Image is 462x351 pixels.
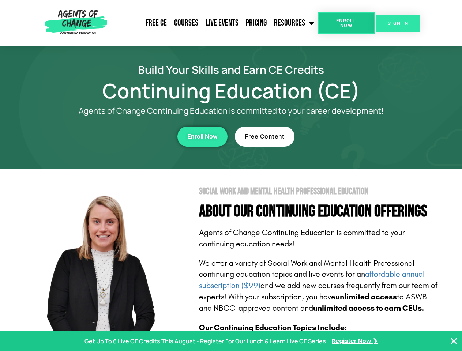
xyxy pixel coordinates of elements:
a: Live Events [202,14,242,32]
a: Free CE [142,14,170,32]
button: Close Banner [450,337,458,346]
a: Enroll Now [318,12,375,34]
h4: About Our Continuing Education Offerings [199,203,440,220]
b: unlimited access to earn CEUs. [313,303,424,313]
p: Agents of Change Continuing Education is committed to your career development! [52,106,410,116]
a: SIGN IN [376,15,420,32]
a: Resources [270,14,318,32]
a: Free Content [235,127,294,147]
h1: Continuing Education (CE) [23,82,440,99]
b: Our Continuing Education Topics Include: [199,323,347,332]
a: Courses [170,14,202,32]
a: Enroll Now [177,127,228,147]
a: Register Now ❯ [332,336,378,347]
p: We offer a variety of Social Work and Mental Health Professional continuing education topics and ... [199,258,440,314]
span: SIGN IN [388,21,408,26]
p: Get Up To 6 Live CE Credits This August - Register For Our Lunch & Learn Live CE Series [84,336,326,347]
span: Enroll Now [330,18,363,28]
span: Enroll Now [187,133,218,140]
span: Agents of Change Continuing Education is committed to your continuing education needs! [199,228,405,249]
h2: Build Your Skills and Earn CE Credits [23,64,440,75]
h2: Social Work and Mental Health Professional Education [199,187,440,196]
span: Free Content [245,133,285,140]
b: unlimited access [335,292,397,302]
nav: Menu [110,14,318,32]
a: Pricing [242,14,270,32]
